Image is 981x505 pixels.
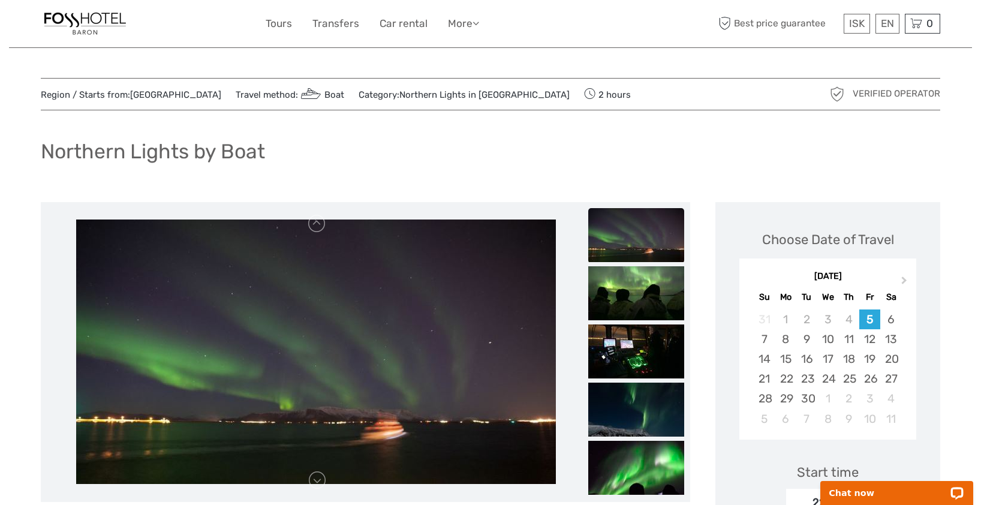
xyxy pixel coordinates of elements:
div: Choose Tuesday, September 9th, 2025 [796,329,817,349]
div: Choose Wednesday, September 17th, 2025 [817,349,838,369]
div: month 2025-09 [743,309,912,429]
img: verified_operator_grey_128.png [827,85,847,104]
div: Start time [797,463,859,482]
div: [DATE] [739,270,916,283]
span: Best price guarantee [715,14,841,34]
div: Choose Monday, October 6th, 2025 [775,409,796,429]
img: 30bb003d51cd421ab97d7017a3be54f5_slider_thumbnail.jpg [588,208,684,262]
div: Choose Monday, September 15th, 2025 [775,349,796,369]
div: Choose Saturday, October 4th, 2025 [880,389,901,408]
div: Not available Wednesday, September 3rd, 2025 [817,309,838,329]
div: Choose Thursday, October 9th, 2025 [838,409,859,429]
button: Next Month [896,273,915,293]
img: 22ef50dd25b44e87bc8fe7821a0bc86d_slider_thumbnail.jpg [588,324,684,378]
div: Choose Friday, September 12th, 2025 [859,329,880,349]
div: Choose Friday, October 10th, 2025 [859,409,880,429]
div: Choose Friday, September 5th, 2025 [859,309,880,329]
a: Transfers [312,15,359,32]
div: Choose Sunday, September 7th, 2025 [754,329,775,349]
a: Car rental [380,15,428,32]
div: Choose Friday, October 3rd, 2025 [859,389,880,408]
div: Choose Date of Travel [762,230,894,249]
div: Choose Monday, September 8th, 2025 [775,329,796,349]
div: Choose Thursday, October 2nd, 2025 [838,389,859,408]
span: 0 [925,17,935,29]
div: Not available Monday, September 1st, 2025 [775,309,796,329]
h1: Northern Lights by Boat [41,139,265,164]
div: Mo [775,289,796,305]
span: 2 hours [584,86,631,103]
div: Th [838,289,859,305]
div: Choose Sunday, September 14th, 2025 [754,349,775,369]
img: 4f1cd24a29544619887f8844e444b5c6_slider_thumbnail.jpeg [588,266,684,320]
div: Choose Wednesday, October 8th, 2025 [817,409,838,429]
a: Tours [266,15,292,32]
div: Not available Thursday, September 4th, 2025 [838,309,859,329]
div: Choose Monday, September 22nd, 2025 [775,369,796,389]
iframe: LiveChat chat widget [813,467,981,505]
div: Choose Saturday, September 27th, 2025 [880,369,901,389]
span: Region / Starts from: [41,89,221,101]
span: Verified Operator [853,88,940,100]
div: Choose Sunday, October 5th, 2025 [754,409,775,429]
div: Choose Saturday, September 6th, 2025 [880,309,901,329]
div: Tu [796,289,817,305]
div: Choose Tuesday, September 30th, 2025 [796,389,817,408]
div: Choose Thursday, September 11th, 2025 [838,329,859,349]
a: [GEOGRAPHIC_DATA] [130,89,221,100]
div: Choose Saturday, September 13th, 2025 [880,329,901,349]
div: Choose Saturday, October 11th, 2025 [880,409,901,429]
span: Travel method: [236,86,344,103]
div: Choose Sunday, September 28th, 2025 [754,389,775,408]
div: Choose Thursday, September 25th, 2025 [838,369,859,389]
img: 1355-f22f4eb0-fb05-4a92-9bea-b034c25151e6_logo_small.jpg [41,9,130,38]
div: Choose Tuesday, September 16th, 2025 [796,349,817,369]
div: Choose Tuesday, October 7th, 2025 [796,409,817,429]
span: ISK [849,17,865,29]
div: Su [754,289,775,305]
div: Choose Monday, September 29th, 2025 [775,389,796,408]
div: Choose Friday, September 19th, 2025 [859,349,880,369]
img: d0de76a0aa274e3a8f19318cd19d568c_slider_thumbnail.jpg [588,383,684,437]
div: Choose Sunday, September 21st, 2025 [754,369,775,389]
div: Fr [859,289,880,305]
div: We [817,289,838,305]
div: EN [875,14,899,34]
div: Choose Wednesday, October 1st, 2025 [817,389,838,408]
a: Boat [298,89,344,100]
div: Choose Thursday, September 18th, 2025 [838,349,859,369]
div: Not available Tuesday, September 2nd, 2025 [796,309,817,329]
a: Northern Lights in [GEOGRAPHIC_DATA] [399,89,570,100]
img: b740914a5dd8450cad99702bbf2913c4_slider_thumbnail.jpeg [588,441,684,495]
img: 30bb003d51cd421ab97d7017a3be54f5_main_slider.jpg [76,220,556,484]
span: Category: [359,89,570,101]
a: More [448,15,479,32]
div: Choose Saturday, September 20th, 2025 [880,349,901,369]
div: Not available Sunday, August 31st, 2025 [754,309,775,329]
div: Choose Wednesday, September 10th, 2025 [817,329,838,349]
div: Choose Friday, September 26th, 2025 [859,369,880,389]
div: Choose Wednesday, September 24th, 2025 [817,369,838,389]
div: Choose Tuesday, September 23rd, 2025 [796,369,817,389]
div: Sa [880,289,901,305]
